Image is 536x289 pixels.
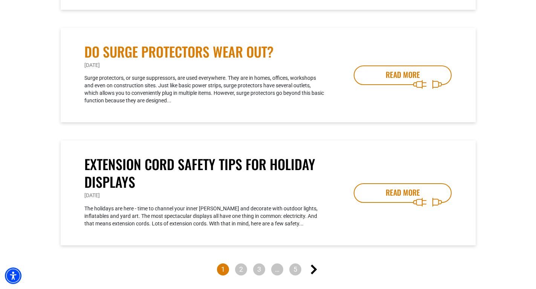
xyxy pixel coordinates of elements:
span: … [271,263,283,275]
time: [DATE] [84,62,100,68]
a: Page 2 [235,263,247,275]
a: READ MORE Do Surge Protectors Wear Out? [354,65,452,85]
a: Next page [307,263,319,275]
span: Page 1 [217,263,229,275]
a: READ MORE Extension Cord Safety Tips for Holiday Displays [354,183,452,203]
time: [DATE] [84,192,100,198]
a: Do Surge Protectors Wear Out? [84,43,326,61]
p: Surge protectors, or surge suppressors, are used everywhere. They are in homes, offices, workshop... [84,74,326,104]
p: The holidays are here - time to channel your inner [PERSON_NAME] and decorate with outdoor lights... [84,205,326,227]
a: Page 3 [253,263,265,275]
div: Accessibility Menu [5,268,21,284]
a: Page 5 [289,263,301,275]
nav: Pagination [59,263,477,277]
a: Extension Cord Safety Tips for Holiday Displays [84,155,326,191]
